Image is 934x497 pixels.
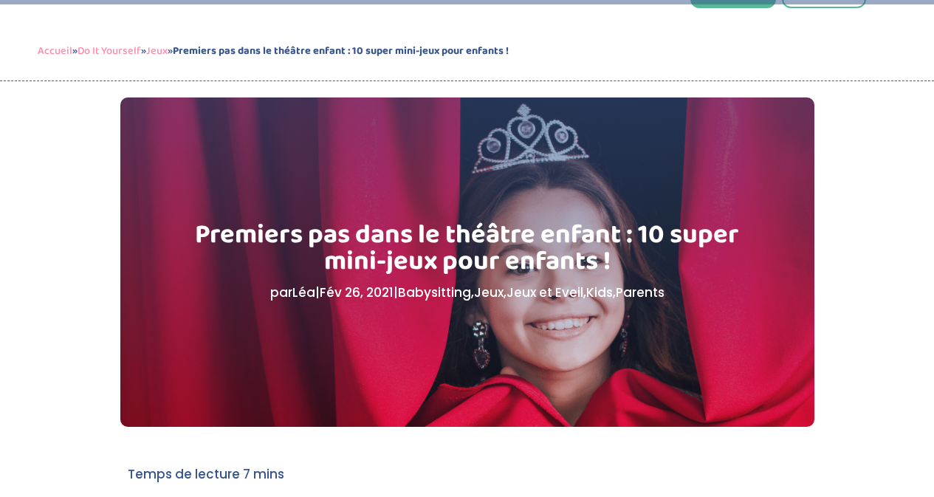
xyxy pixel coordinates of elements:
[38,42,509,60] span: » » »
[320,284,394,301] span: Fév 26, 2021
[173,42,509,60] strong: Premiers pas dans le théâtre enfant : 10 super mini-jeux pour enfants !
[398,284,471,301] a: Babysitting
[38,42,72,60] a: Accueil
[616,284,665,301] a: Parents
[194,222,740,282] h1: Premiers pas dans le théâtre enfant : 10 super mini-jeux pour enfants !
[292,284,315,301] a: Léa
[194,282,740,304] p: par | | , , , ,
[146,42,168,60] a: Jeux
[507,284,583,301] a: Jeux et Eveil
[78,42,141,60] a: Do It Yourself
[586,284,613,301] a: Kids
[474,284,504,301] a: Jeux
